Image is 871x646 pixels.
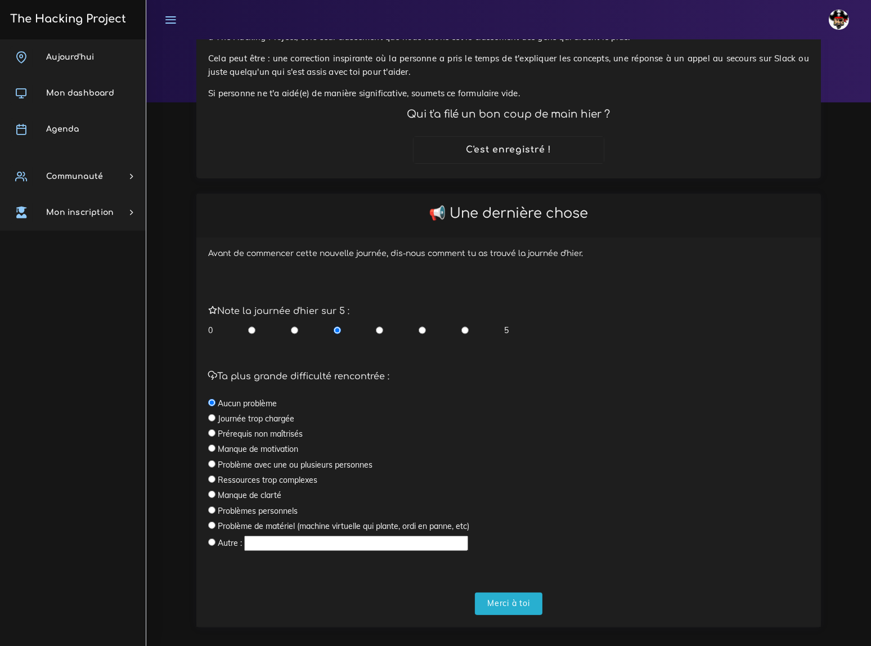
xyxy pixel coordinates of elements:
[208,306,809,317] h5: Note la journée d'hier sur 5 :
[46,125,79,133] span: Agenda
[208,108,809,120] h4: Qui t'a filé un bon coup de main hier ?
[218,490,281,501] label: Manque de clarté
[466,145,551,155] h4: C'est enregistré !
[218,521,469,532] label: Problème de matériel (machine virtuelle qui plante, ordi en panne, etc)
[208,205,809,222] h2: 📢 Une dernière chose
[218,398,277,409] label: Aucun problème
[208,325,509,336] div: 0 5
[208,52,809,79] p: Cela peut être : une correction inspirante où la personne a pris le temps de t'expliquer les conc...
[829,10,849,30] img: avatar
[7,13,126,25] h3: The Hacking Project
[208,87,809,100] p: Si personne ne t'a aidé(e) de manière significative, soumets ce formulaire vide.
[218,505,298,517] label: Problèmes personnels
[218,474,317,486] label: Ressources trop complexes
[46,53,94,61] span: Aujourd'hui
[218,428,303,439] label: Prérequis non maîtrisés
[218,537,242,549] label: Autre :
[218,443,298,455] label: Manque de motivation
[475,593,542,616] input: Merci à toi
[208,371,809,382] h5: Ta plus grande difficulté rencontrée :
[218,459,372,470] label: Problème avec une ou plusieurs personnes
[208,249,809,259] h6: Avant de commencer cette nouvelle journée, dis-nous comment tu as trouvé la journée d'hier.
[46,208,114,217] span: Mon inscription
[218,413,294,424] label: Journée trop chargée
[46,172,103,181] span: Communauté
[46,89,114,97] span: Mon dashboard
